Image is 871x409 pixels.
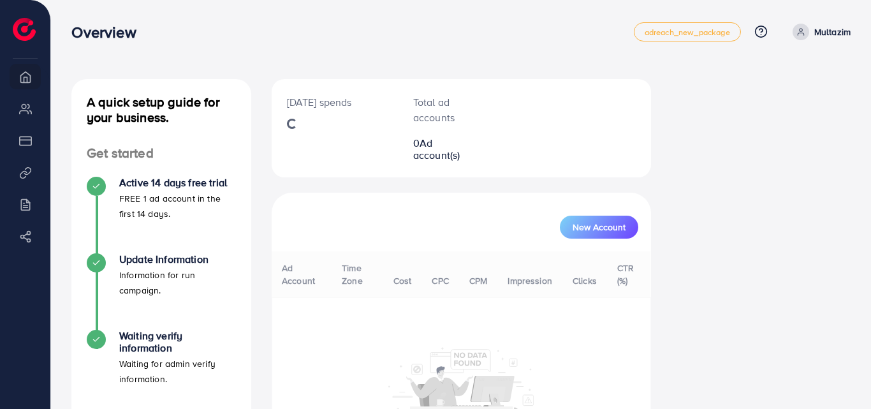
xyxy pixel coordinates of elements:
button: New Account [560,216,638,239]
p: Information for run campaign. [119,267,236,298]
span: Ad account(s) [413,136,460,162]
h3: Overview [71,23,146,41]
span: New Account [573,223,626,232]
h4: Update Information [119,253,236,265]
img: logo [13,18,36,41]
li: Waiting verify information [71,330,251,406]
p: [DATE] spends [287,94,383,110]
h4: Waiting verify information [119,330,236,354]
p: Multazim [814,24,851,40]
h4: Get started [71,145,251,161]
li: Active 14 days free trial [71,177,251,253]
li: Update Information [71,253,251,330]
h4: A quick setup guide for your business. [71,94,251,125]
p: Total ad accounts [413,94,478,125]
h4: Active 14 days free trial [119,177,236,189]
p: Waiting for admin verify information. [119,356,236,387]
span: adreach_new_package [645,28,730,36]
a: Multazim [787,24,851,40]
p: FREE 1 ad account in the first 14 days. [119,191,236,221]
h2: 0 [413,137,478,161]
a: adreach_new_package [634,22,741,41]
